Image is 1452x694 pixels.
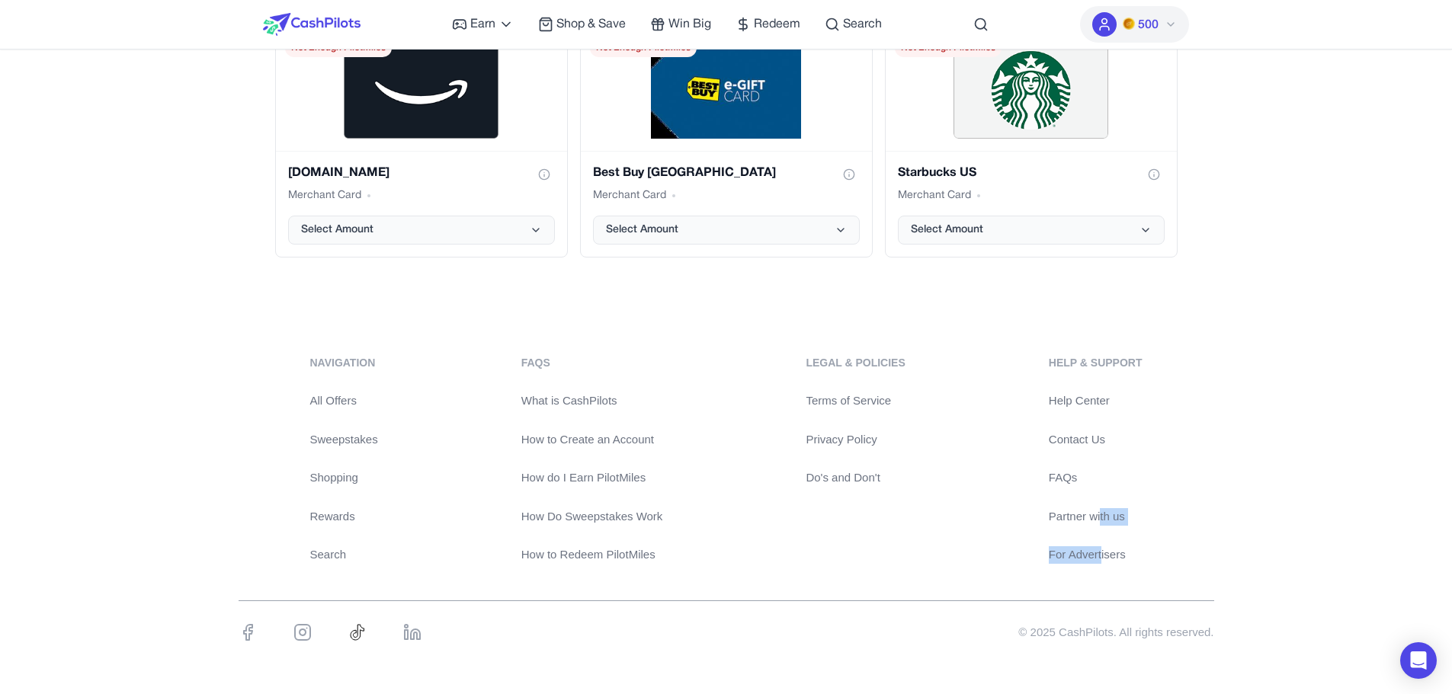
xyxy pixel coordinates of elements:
[1049,469,1143,487] a: FAQs
[911,222,983,238] span: Select Amount
[1123,18,1135,30] img: PMs
[534,164,555,185] button: Show gift card information
[736,15,800,34] a: Redeem
[538,15,626,34] a: Shop & Save
[288,188,361,203] span: Merchant Card
[301,222,373,238] span: Select Amount
[344,41,498,139] img: /default-reward-image.png
[470,15,495,34] span: Earn
[580,28,873,257] div: Best Buy USA gift card
[593,188,666,203] span: Merchant Card
[593,216,860,245] button: Select Amount
[521,469,663,487] a: How do I Earn PilotMiles
[275,28,568,257] div: Amazon.com gift card
[310,508,378,526] a: Rewards
[1018,624,1213,641] div: © 2025 CashPilots. All rights reserved.
[843,15,882,34] span: Search
[521,508,663,526] a: How Do Sweepstakes Work
[838,164,860,185] button: Show gift card information
[263,13,361,36] img: CashPilots Logo
[288,164,389,182] h3: [DOMAIN_NAME]
[1049,392,1143,410] a: Help Center
[606,222,678,238] span: Select Amount
[452,15,514,34] a: Earn
[310,392,378,410] a: All Offers
[898,188,971,203] span: Merchant Card
[651,41,801,139] img: /default-reward-image.png
[885,28,1178,257] div: Starbucks US gift card
[650,15,711,34] a: Win Big
[825,15,882,34] a: Search
[806,355,905,371] div: Legal & Policies
[1400,642,1437,679] div: Open Intercom Messenger
[310,355,378,371] div: navigation
[1049,546,1143,564] a: For Advertisers
[806,431,905,449] a: Privacy Policy
[1080,6,1189,43] button: PMs500
[1049,431,1143,449] a: Contact Us
[348,623,367,641] img: TikTok
[1138,16,1159,34] span: 500
[521,355,663,371] div: FAQs
[954,41,1107,139] img: /default-reward-image.png
[898,216,1165,245] button: Select Amount
[310,431,378,449] a: Sweepstakes
[754,15,800,34] span: Redeem
[521,431,663,449] a: How to Create an Account
[288,216,555,245] button: Select Amount
[1049,508,1143,526] a: Partner with us
[806,469,905,487] a: Do's and Don't
[556,15,626,34] span: Shop & Save
[521,392,663,410] a: What is CashPilots
[521,546,663,564] a: How to Redeem PilotMiles
[1049,355,1143,371] div: Help & Support
[898,164,976,182] h3: Starbucks US
[668,15,711,34] span: Win Big
[310,469,378,487] a: Shopping
[1143,164,1165,185] button: Show gift card information
[593,164,776,182] h3: Best Buy [GEOGRAPHIC_DATA]
[310,546,378,564] a: Search
[806,392,905,410] a: Terms of Service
